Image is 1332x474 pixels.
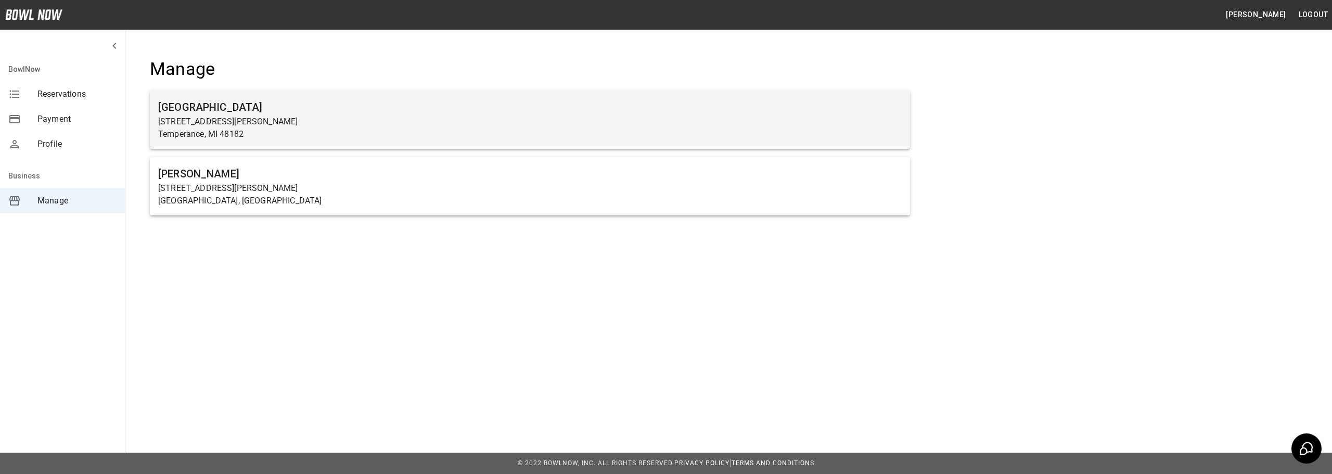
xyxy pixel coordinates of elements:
span: © 2022 BowlNow, Inc. All Rights Reserved. [518,459,674,467]
span: Profile [37,138,117,150]
button: Logout [1295,5,1332,24]
span: Reservations [37,88,117,100]
p: [STREET_ADDRESS][PERSON_NAME] [158,116,902,128]
p: [STREET_ADDRESS][PERSON_NAME] [158,182,902,195]
button: [PERSON_NAME] [1222,5,1290,24]
span: Payment [37,113,117,125]
h6: [GEOGRAPHIC_DATA] [158,99,902,116]
p: [GEOGRAPHIC_DATA], [GEOGRAPHIC_DATA] [158,195,902,207]
p: Temperance, MI 48182 [158,128,902,140]
h6: [PERSON_NAME] [158,165,902,182]
a: Terms and Conditions [732,459,814,467]
span: Manage [37,195,117,207]
img: logo [5,9,62,20]
a: Privacy Policy [674,459,729,467]
h4: Manage [150,58,910,80]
